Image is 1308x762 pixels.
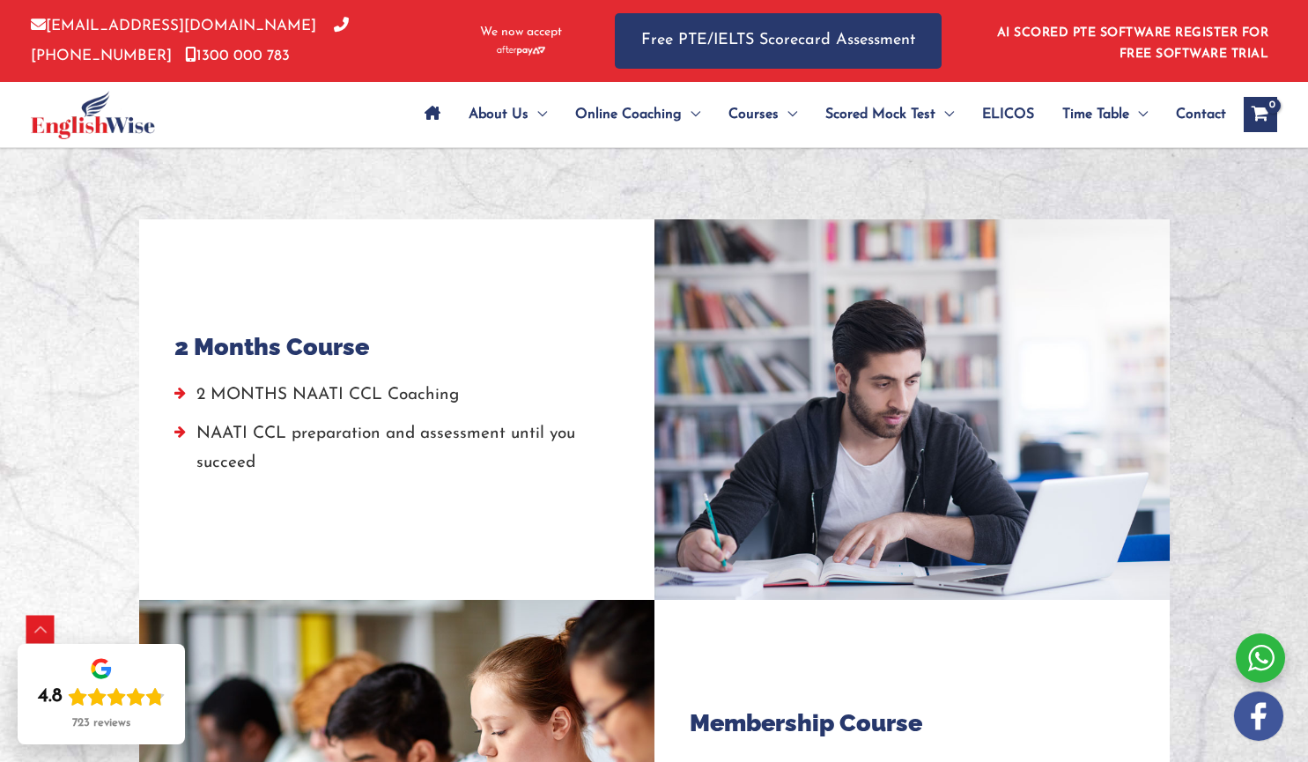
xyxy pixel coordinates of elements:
img: cropped-ew-logo [31,91,155,139]
a: [EMAIL_ADDRESS][DOMAIN_NAME] [31,18,316,33]
span: About Us [469,84,528,145]
div: 723 reviews [72,716,130,730]
div: Rating: 4.8 out of 5 [38,684,165,709]
h4: 2 Months Course [174,333,369,361]
a: Free PTE/IELTS Scorecard Assessment [615,13,942,69]
span: Time Table [1062,84,1129,145]
span: Scored Mock Test [825,84,935,145]
a: ELICOS [968,84,1048,145]
img: white-facebook.png [1234,692,1283,741]
nav: Site Navigation: Main Menu [410,84,1226,145]
a: 1300 000 783 [185,48,290,63]
span: Menu Toggle [682,84,700,145]
span: Menu Toggle [935,84,954,145]
a: Contact [1162,84,1226,145]
span: Menu Toggle [1129,84,1148,145]
a: Online CoachingMenu Toggle [561,84,714,145]
li: NAATI CCL preparation and assessment until you succeed [174,419,619,487]
a: About UsMenu Toggle [454,84,561,145]
a: View Shopping Cart, empty [1244,97,1277,132]
li: 2 MONTHS NAATI CCL Coaching [174,381,619,418]
div: 4.8 [38,684,63,709]
span: Menu Toggle [528,84,547,145]
span: Menu Toggle [779,84,797,145]
a: Time TableMenu Toggle [1048,84,1162,145]
span: ELICOS [982,84,1034,145]
a: AI SCORED PTE SOFTWARE REGISTER FOR FREE SOFTWARE TRIAL [997,26,1269,61]
span: Contact [1176,84,1226,145]
img: Afterpay-Logo [497,46,545,55]
a: Scored Mock TestMenu Toggle [811,84,968,145]
span: Online Coaching [575,84,682,145]
a: CoursesMenu Toggle [714,84,811,145]
span: We now accept [480,24,562,41]
h4: Membership Course [690,709,922,737]
span: Courses [728,84,779,145]
a: [PHONE_NUMBER] [31,18,349,63]
aside: Header Widget 1 [987,12,1277,70]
